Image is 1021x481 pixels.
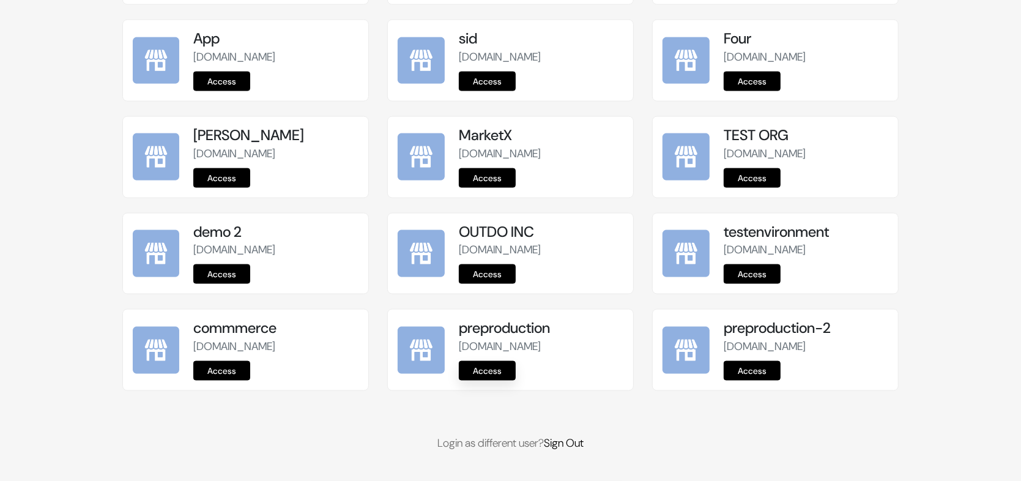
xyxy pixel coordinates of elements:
h5: Four [724,30,888,48]
img: TEST ORG [663,133,710,181]
h5: demo 2 [193,223,358,241]
img: preproduction-2 [663,327,710,374]
h5: sid [459,30,623,48]
p: [DOMAIN_NAME] [193,49,358,65]
a: Sign Out [544,436,584,450]
h5: MarketX [459,127,623,144]
p: [DOMAIN_NAME] [724,49,888,65]
p: [DOMAIN_NAME] [459,49,623,65]
img: demo 2 [133,230,180,277]
h5: preproduction-2 [724,319,888,337]
h5: [PERSON_NAME] [193,127,358,144]
a: Access [459,72,516,91]
h5: commmerce [193,319,358,337]
p: [DOMAIN_NAME] [459,338,623,355]
img: OUTDO INC [398,230,445,277]
a: Access [193,168,250,188]
h5: App [193,30,358,48]
a: Access [724,72,781,91]
p: [DOMAIN_NAME] [724,242,888,258]
h5: OUTDO INC [459,223,623,241]
a: Access [459,361,516,381]
img: App [133,37,180,84]
p: [DOMAIN_NAME] [724,146,888,162]
p: Login as different user? [122,435,899,452]
p: [DOMAIN_NAME] [193,146,358,162]
p: [DOMAIN_NAME] [459,146,623,162]
h5: preproduction [459,319,623,337]
a: Access [459,168,516,188]
img: MarketX [398,133,445,181]
img: commmerce [133,327,180,374]
img: Four [663,37,710,84]
a: Access [193,361,250,381]
img: testenvironment [663,230,710,277]
h5: testenvironment [724,223,888,241]
img: sid [398,37,445,84]
a: Access [193,72,250,91]
h5: TEST ORG [724,127,888,144]
p: [DOMAIN_NAME] [724,338,888,355]
p: [DOMAIN_NAME] [193,242,358,258]
p: [DOMAIN_NAME] [459,242,623,258]
a: Access [193,264,250,284]
img: kamal Da [133,133,180,181]
a: Access [724,168,781,188]
img: preproduction [398,327,445,374]
p: [DOMAIN_NAME] [193,338,358,355]
a: Access [724,361,781,381]
a: Access [724,264,781,284]
a: Access [459,264,516,284]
